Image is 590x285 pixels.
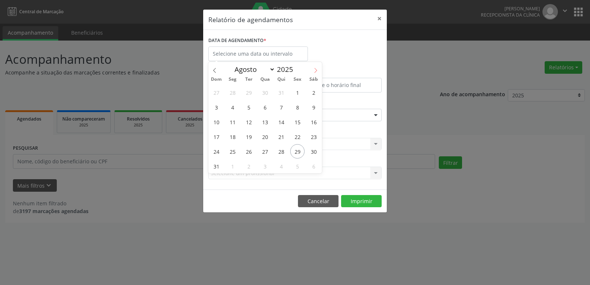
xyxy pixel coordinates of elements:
span: Agosto 22, 2025 [290,129,305,144]
span: Agosto 3, 2025 [209,100,223,114]
span: Agosto 16, 2025 [306,115,321,129]
span: Agosto 10, 2025 [209,115,223,129]
span: Agosto 17, 2025 [209,129,223,144]
span: Dom [208,77,225,82]
span: Agosto 11, 2025 [225,115,240,129]
span: Qui [273,77,289,82]
span: Sex [289,77,306,82]
input: Selecione uma data ou intervalo [208,46,308,61]
label: DATA DE AGENDAMENTO [208,35,266,46]
span: Setembro 2, 2025 [242,159,256,173]
span: Julho 27, 2025 [209,85,223,100]
select: Month [231,64,275,74]
span: Agosto 31, 2025 [209,159,223,173]
span: Agosto 24, 2025 [209,144,223,159]
span: Agosto 5, 2025 [242,100,256,114]
span: Seg [225,77,241,82]
span: Agosto 9, 2025 [306,100,321,114]
button: Cancelar [298,195,339,208]
span: Setembro 3, 2025 [258,159,272,173]
span: Agosto 18, 2025 [225,129,240,144]
span: Agosto 26, 2025 [242,144,256,159]
span: Agosto 21, 2025 [274,129,288,144]
span: Agosto 28, 2025 [274,144,288,159]
span: Setembro 6, 2025 [306,159,321,173]
span: Agosto 7, 2025 [274,100,288,114]
span: Agosto 6, 2025 [258,100,272,114]
span: Setembro 1, 2025 [225,159,240,173]
span: Julho 30, 2025 [258,85,272,100]
span: Agosto 12, 2025 [242,115,256,129]
span: Agosto 23, 2025 [306,129,321,144]
input: Selecione o horário final [297,78,382,93]
span: Agosto 29, 2025 [290,144,305,159]
span: Julho 28, 2025 [225,85,240,100]
span: Agosto 8, 2025 [290,100,305,114]
button: Close [372,10,387,28]
input: Year [275,65,299,74]
span: Agosto 14, 2025 [274,115,288,129]
span: Agosto 4, 2025 [225,100,240,114]
span: Julho 31, 2025 [274,85,288,100]
span: Agosto 30, 2025 [306,144,321,159]
span: Agosto 2, 2025 [306,85,321,100]
span: Agosto 15, 2025 [290,115,305,129]
span: Qua [257,77,273,82]
label: ATÉ [297,66,382,78]
button: Imprimir [341,195,382,208]
h5: Relatório de agendamentos [208,15,293,24]
span: Julho 29, 2025 [242,85,256,100]
span: Agosto 20, 2025 [258,129,272,144]
span: Setembro 5, 2025 [290,159,305,173]
span: Agosto 1, 2025 [290,85,305,100]
span: Agosto 27, 2025 [258,144,272,159]
span: Agosto 25, 2025 [225,144,240,159]
span: Agosto 13, 2025 [258,115,272,129]
span: Sáb [306,77,322,82]
span: Ter [241,77,257,82]
span: Setembro 4, 2025 [274,159,288,173]
span: Agosto 19, 2025 [242,129,256,144]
